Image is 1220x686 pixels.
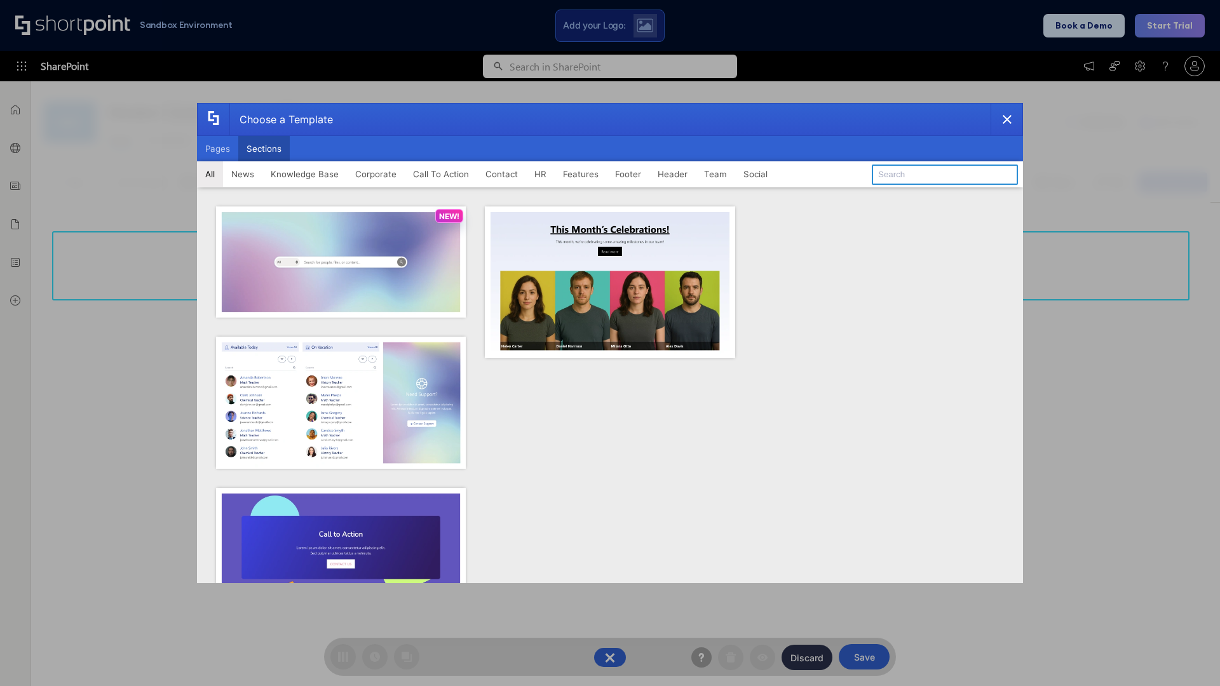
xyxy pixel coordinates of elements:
input: Search [872,165,1018,185]
button: Header [649,161,696,187]
button: Call To Action [405,161,477,187]
button: Footer [607,161,649,187]
button: Social [735,161,776,187]
button: Pages [197,136,238,161]
button: Knowledge Base [262,161,347,187]
p: NEW! [439,212,459,221]
button: Sections [238,136,290,161]
div: Choose a Template [229,104,333,135]
button: HR [526,161,555,187]
button: Team [696,161,735,187]
button: All [197,161,223,187]
button: News [223,161,262,187]
iframe: Chat Widget [1156,625,1220,686]
button: Features [555,161,607,187]
div: template selector [197,103,1023,583]
button: Corporate [347,161,405,187]
button: Contact [477,161,526,187]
